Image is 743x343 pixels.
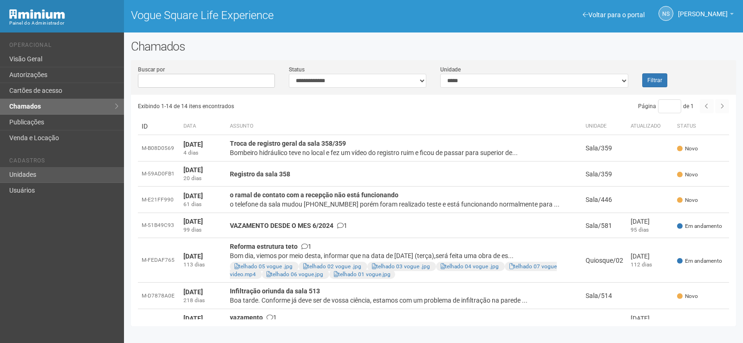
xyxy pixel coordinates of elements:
[131,39,736,53] h2: Chamados
[183,288,203,296] strong: [DATE]
[582,238,627,283] td: Quiosque/02
[183,252,203,260] strong: [DATE]
[180,118,226,135] th: Data
[582,213,627,238] td: Sala/581
[441,263,499,270] a: telhado 04 vogue .jpg
[138,99,434,113] div: Exibindo 1-14 de 14 itens encontrados
[677,145,698,153] span: Novo
[138,118,180,135] td: ID
[138,238,180,283] td: M-FEDAF765
[372,263,430,270] a: telhado 03 vogue .jpg
[440,65,461,74] label: Unidade
[583,11,645,19] a: Voltar para o portal
[138,187,180,213] td: M-E21FF990
[9,19,117,27] div: Painel do Administrador
[337,222,347,229] span: 1
[183,261,222,269] div: 113 dias
[631,261,652,268] span: 112 dias
[678,12,734,19] a: [PERSON_NAME]
[230,222,333,229] strong: VAZAMENTO DESDE O MES 6/2024
[658,6,673,21] a: NS
[582,162,627,187] td: Sala/359
[183,149,222,157] div: 4 dias
[631,217,670,226] div: [DATE]
[677,196,698,204] span: Novo
[235,263,293,270] a: telhado 05 vogue .jpg
[334,271,391,278] a: telhado 01 vogue.jpg
[631,314,670,323] div: [DATE]
[303,263,361,270] a: telhado 02 vogue .jpg
[631,252,670,261] div: [DATE]
[230,140,346,147] strong: Troca de registro geral da sala 358/359
[230,314,263,321] strong: vazamento
[582,283,627,309] td: Sala/514
[627,118,673,135] th: Atualizado
[9,42,117,52] li: Operacional
[183,192,203,200] strong: [DATE]
[642,73,667,87] button: Filtrar
[230,170,290,178] strong: Registro da sala 358
[230,243,298,250] strong: Reforma estrutura teto
[9,157,117,167] li: Cadastros
[183,226,222,234] div: 99 dias
[183,315,203,322] strong: [DATE]
[131,9,427,21] h1: Vogue Square Life Experience
[183,297,222,304] div: 218 dias
[230,287,320,295] strong: Infiltração oriunda da sala 513
[183,201,222,208] div: 61 dias
[138,162,180,187] td: M-59AD0FB1
[183,218,203,225] strong: [DATE]
[9,9,65,19] img: Minium
[638,103,694,110] span: Página de 1
[183,166,203,174] strong: [DATE]
[677,257,722,265] span: Em andamento
[677,292,698,300] span: Novo
[183,141,203,148] strong: [DATE]
[582,187,627,213] td: Sala/446
[226,118,582,135] th: Assunto
[678,1,728,18] span: Nicolle Silva
[677,222,722,230] span: Em andamento
[230,191,398,199] strong: o ramal de contato com a recepção não está funcionando
[183,175,222,182] div: 20 dias
[677,171,698,179] span: Novo
[301,243,312,250] span: 1
[631,227,649,233] span: 95 dias
[677,319,722,327] span: Em andamento
[582,309,627,336] td: Sala/226
[289,65,305,74] label: Status
[267,271,323,278] a: telhado 06 vogue.jpg
[138,213,180,238] td: M-51B49C93
[230,296,578,305] div: Boa tarde. Conforme já deve ser de vossa ciência, estamos com um problema de infiltração na pared...
[230,148,578,157] div: Bombeiro hidráulico teve no local e fez um vídeo do registro ruim e ficou de passar para superior...
[582,135,627,162] td: Sala/359
[582,118,627,135] th: Unidade
[138,283,180,309] td: M-D7878A0E
[267,314,277,321] span: 1
[230,200,578,209] div: o telefone da sala mudou [PHONE_NUMBER] porém foram realizado teste e está funcionando normalment...
[138,309,180,336] td: M-D4C4EDFB
[138,135,180,162] td: M-B08D0569
[230,251,578,260] div: Bom dia, viemos por meio desta, informar que na data de [DATE] (terça),será feita uma obra de es...
[673,118,729,135] th: Status
[138,65,165,74] label: Buscar por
